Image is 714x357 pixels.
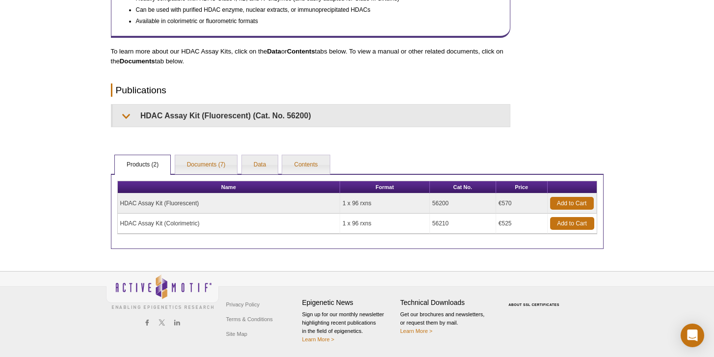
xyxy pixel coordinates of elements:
[113,105,510,127] summary: HDAC Assay Kit (Fluorescent) (Cat. No. 56200)
[302,336,335,342] a: Learn More >
[499,289,572,310] table: Click to Verify - This site chose Symantec SSL for secure e-commerce and confidential communicati...
[400,310,494,335] p: Get our brochures and newsletters, or request them by mail.
[224,312,275,327] a: Terms & Conditions
[400,299,494,307] h4: Technical Downloads
[496,214,548,234] td: €525
[224,327,250,341] a: Site Map
[282,155,329,175] a: Contents
[340,193,430,214] td: 1 x 96 rxns
[430,214,496,234] td: 56210
[120,57,155,65] strong: Documents
[550,197,594,210] a: Add to Cart
[242,155,278,175] a: Data
[224,297,262,312] a: Privacy Policy
[496,193,548,214] td: €570
[111,83,510,97] h2: Publications
[267,48,281,55] strong: Data
[340,214,430,234] td: 1 x 96 rxns
[496,181,548,193] th: Price
[400,328,433,334] a: Learn More >
[550,217,594,230] a: Add to Cart
[681,324,704,347] div: Open Intercom Messenger
[508,303,559,306] a: ABOUT SSL CERTIFICATES
[111,47,510,66] p: To learn more about our HDAC Assay Kits, click on the or tabs below. To view a manual or other re...
[430,181,496,193] th: Cat No.
[175,155,238,175] a: Documents (7)
[118,214,341,234] td: HDAC Assay Kit (Colorimetric)
[287,48,315,55] strong: Contents
[106,272,219,311] img: Active Motif,
[302,310,396,344] p: Sign up for our monthly newsletter highlighting recent publications in the field of epigenetics.
[136,15,491,26] li: Available in colorimetric or fluorometric formats
[430,193,496,214] td: 56200
[118,181,341,193] th: Name
[115,155,170,175] a: Products (2)
[340,181,430,193] th: Format
[118,193,341,214] td: HDAC Assay Kit (Fluorescent)
[302,299,396,307] h4: Epigenetic News
[136,3,491,15] li: Can be used with purified HDAC enzyme, nuclear extracts, or immunoprecipitated HDACs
